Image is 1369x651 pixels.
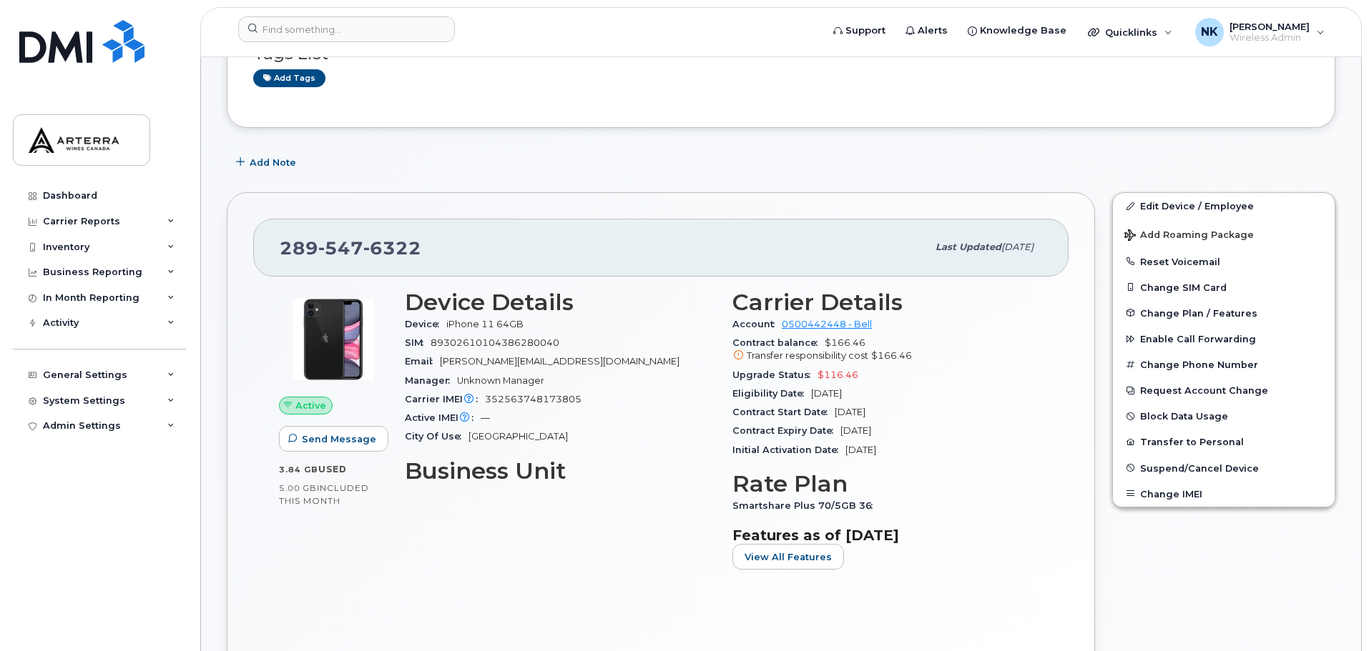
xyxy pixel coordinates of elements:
[747,350,868,361] span: Transfer responsibility cost
[363,237,421,259] span: 6322
[290,297,376,382] img: iPhone_11.jpg
[279,464,318,474] span: 3.84 GB
[732,500,880,511] span: Smartshare Plus 70/5GB 36
[481,412,490,423] span: —
[835,407,865,417] span: [DATE]
[1113,429,1335,454] button: Transfer to Personal
[1140,307,1257,318] span: Change Plan / Features
[732,337,1043,363] span: $166.46
[1113,481,1335,507] button: Change IMEI
[1001,242,1034,252] span: [DATE]
[468,431,568,442] span: [GEOGRAPHIC_DATA]
[405,375,457,386] span: Manager
[1124,229,1254,243] span: Add Roaming Package
[1113,219,1335,249] button: Add Roaming Package
[732,319,782,329] span: Account
[896,16,958,45] a: Alerts
[958,16,1076,45] a: Knowledge Base
[253,69,325,87] a: Add tags
[431,337,559,348] span: 89302610104386280040
[405,356,440,367] span: Email
[227,149,308,175] button: Add Note
[732,444,845,455] span: Initial Activation Date
[446,319,524,329] span: iPhone 11 64GB
[440,356,679,367] span: [PERSON_NAME][EMAIL_ADDRESS][DOMAIN_NAME]
[732,289,1043,315] h3: Carrier Details
[980,24,1066,38] span: Knowledge Base
[732,527,1043,544] h3: Features as of [DATE]
[279,426,388,452] button: Send Message
[485,394,582,404] span: 352563748173805
[732,407,835,417] span: Contract Start Date
[918,24,948,38] span: Alerts
[782,319,872,329] a: 0500442448 - Bell
[405,394,485,404] span: Carrier IMEI
[732,425,840,436] span: Contract Expiry Date
[405,458,715,484] h3: Business Unit
[1105,26,1157,38] span: Quicklinks
[1201,24,1218,41] span: NK
[871,350,912,361] span: $166.46
[1140,334,1256,344] span: Enable Call Forwarding
[1230,21,1310,32] span: [PERSON_NAME]
[823,16,896,45] a: Support
[845,444,876,455] span: [DATE]
[1113,377,1335,403] button: Request Account Change
[302,432,376,446] span: Send Message
[318,237,363,259] span: 547
[405,289,715,315] h3: Device Details
[1113,455,1335,481] button: Suspend/Cancel Device
[1078,18,1182,46] div: Quicklinks
[936,242,1001,252] span: Last updated
[818,369,858,380] span: $116.46
[279,483,317,493] span: 5.00 GB
[1113,300,1335,326] button: Change Plan / Features
[1113,274,1335,300] button: Change SIM Card
[1113,352,1335,377] button: Change Phone Number
[732,388,811,399] span: Eligibility Date
[732,337,825,348] span: Contract balance
[295,399,326,412] span: Active
[732,369,818,380] span: Upgrade Status
[845,24,885,38] span: Support
[279,482,369,506] span: included this month
[457,375,544,386] span: Unknown Manager
[732,544,844,570] button: View All Features
[253,45,1309,63] h3: Tags List
[745,550,832,564] span: View All Features
[1113,249,1335,274] button: Reset Voicemail
[1113,403,1335,429] button: Block Data Usage
[1113,326,1335,352] button: Enable Call Forwarding
[1113,193,1335,219] a: Edit Device / Employee
[250,156,296,169] span: Add Note
[318,464,347,474] span: used
[1185,18,1335,46] div: Neil Kirk
[280,237,421,259] span: 289
[1230,32,1310,44] span: Wireless Admin
[405,412,481,423] span: Active IMEI
[238,16,455,42] input: Find something...
[405,337,431,348] span: SIM
[1140,462,1259,473] span: Suspend/Cancel Device
[811,388,842,399] span: [DATE]
[405,431,468,442] span: City Of Use
[405,319,446,329] span: Device
[732,471,1043,497] h3: Rate Plan
[840,425,871,436] span: [DATE]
